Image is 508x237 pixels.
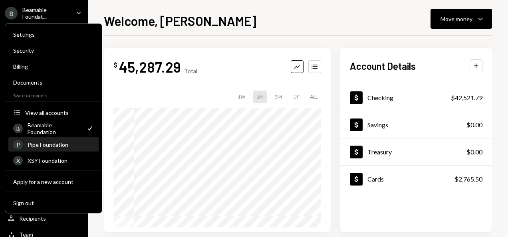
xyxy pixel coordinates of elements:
[19,215,46,222] div: Recipients
[454,174,482,184] div: $2,765.50
[184,67,197,74] div: Total
[28,157,94,164] div: XSY Foundation
[340,84,492,111] a: Checking$42,521.79
[8,175,99,189] button: Apply for a new account
[13,140,23,149] div: P
[13,156,23,165] div: X
[22,6,69,20] div: Beamable Foundat...
[290,91,302,103] div: 1Y
[25,109,94,116] div: View all accounts
[307,91,321,103] div: ALL
[5,7,18,20] div: B
[13,63,94,70] div: Billing
[253,91,267,103] div: 1M
[350,59,416,73] h2: Account Details
[367,121,388,128] div: Savings
[28,141,94,148] div: Pipe Foundation
[466,147,482,157] div: $0.00
[13,31,94,38] div: Settings
[367,148,392,156] div: Treasury
[367,175,384,183] div: Cards
[8,43,99,57] a: Security
[441,15,472,23] div: Move money
[8,153,99,168] a: XXSY Foundation
[28,122,81,135] div: Beamable Foundation
[367,94,393,101] div: Checking
[340,111,492,138] a: Savings$0.00
[340,166,492,192] a: Cards$2,765.50
[5,211,83,225] a: Recipients
[13,47,94,54] div: Security
[8,27,99,41] a: Settings
[104,13,256,29] h1: Welcome, [PERSON_NAME]
[13,124,23,133] div: B
[8,75,99,89] a: Documents
[113,61,117,69] div: $
[8,137,99,152] a: PPipe Foundation
[119,58,181,76] div: 45,287.29
[8,196,99,210] button: Sign out
[8,59,99,73] a: Billing
[5,91,102,99] div: Switch accounts
[451,93,482,103] div: $42,521.79
[13,199,94,206] div: Sign out
[466,120,482,130] div: $0.00
[340,138,492,165] a: Treasury$0.00
[272,91,285,103] div: 3M
[8,106,99,120] button: View all accounts
[13,178,94,185] div: Apply for a new account
[13,79,94,86] div: Documents
[234,91,248,103] div: 1W
[431,9,492,29] button: Move money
